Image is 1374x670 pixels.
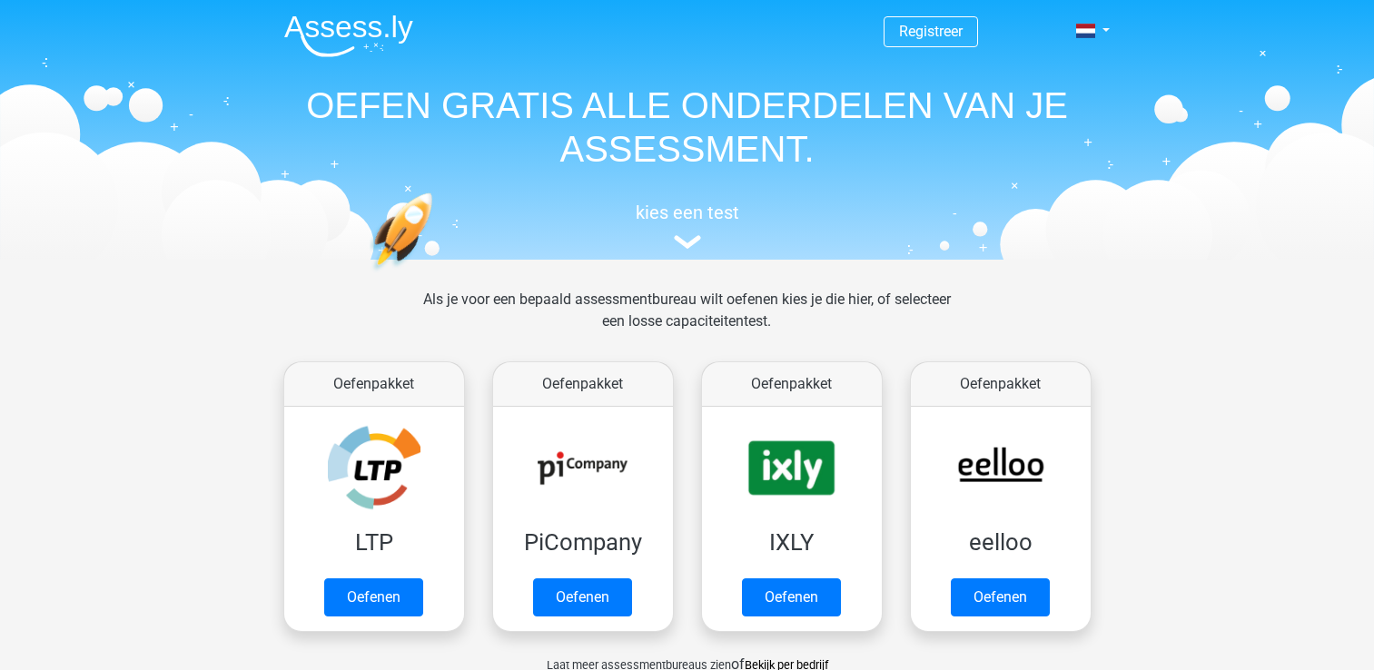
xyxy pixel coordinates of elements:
[951,578,1050,616] a: Oefenen
[270,84,1105,171] h1: OEFEN GRATIS ALLE ONDERDELEN VAN JE ASSESSMENT.
[324,578,423,616] a: Oefenen
[674,235,701,249] img: assessment
[270,202,1105,223] h5: kies een test
[284,15,413,57] img: Assessly
[742,578,841,616] a: Oefenen
[370,192,503,357] img: oefenen
[533,578,632,616] a: Oefenen
[409,289,965,354] div: Als je voor een bepaald assessmentbureau wilt oefenen kies je die hier, of selecteer een losse ca...
[270,202,1105,250] a: kies een test
[899,23,963,40] a: Registreer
